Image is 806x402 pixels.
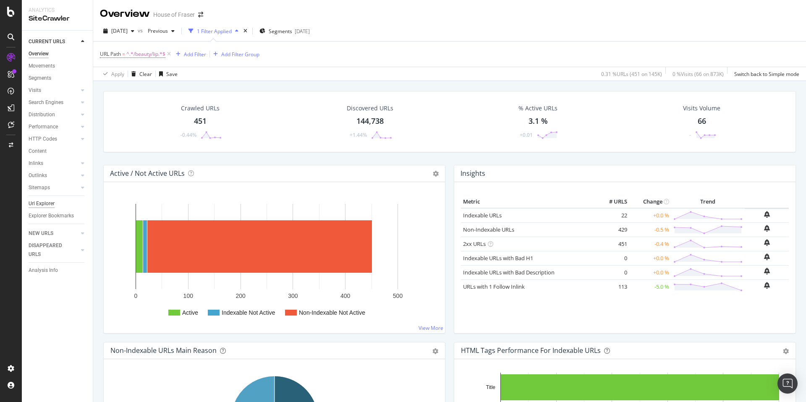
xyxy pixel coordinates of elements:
button: Clear [128,67,152,81]
text: 100 [183,292,194,299]
a: Outlinks [29,171,79,180]
div: Distribution [29,110,55,119]
td: +0.0 % [629,265,671,279]
td: -0.4 % [629,237,671,251]
a: CURRENT URLS [29,37,79,46]
td: -0.5 % [629,222,671,237]
a: Explorer Bookmarks [29,211,87,220]
div: bell-plus [764,268,770,274]
td: 0 [596,265,629,279]
a: DISAPPEARED URLS [29,241,79,259]
a: Movements [29,62,87,70]
td: 22 [596,208,629,223]
div: 3.1 % [529,116,548,127]
div: Clear [139,70,152,78]
div: gear [783,348,789,354]
span: vs [138,27,144,34]
div: bell-plus [764,282,770,289]
span: ^.*/beauty/lip.*$ [126,48,165,60]
td: -5.0 % [629,279,671,294]
div: -0.44% [181,131,196,138]
td: 0 [596,251,629,265]
div: bell-plus [764,211,770,218]
div: Sitemaps [29,183,50,192]
div: bell-plus [764,225,770,232]
td: 451 [596,237,629,251]
h4: Insights [461,168,485,179]
div: HTTP Codes [29,135,57,144]
div: Segments [29,74,51,83]
div: Url Explorer [29,199,55,208]
div: Switch back to Simple mode [734,70,799,78]
th: Change [629,196,671,208]
a: Indexable URLs with Bad Description [463,269,555,276]
a: View More [419,324,443,332]
div: CURRENT URLS [29,37,65,46]
div: 0.31 % URLs ( 451 on 145K ) [601,70,662,78]
div: +1.44% [350,131,367,138]
div: NEW URLS [29,229,53,238]
div: SiteCrawler [29,14,86,23]
a: Analysis Info [29,266,87,275]
text: Non-Indexable Not Active [299,309,365,316]
div: Open Intercom Messenger [777,373,798,394]
div: 144,738 [356,116,384,127]
button: Apply [100,67,124,81]
button: [DATE] [100,24,138,38]
div: [DATE] [295,28,310,35]
div: Visits [29,86,41,95]
button: Add Filter Group [210,49,259,59]
a: Visits [29,86,79,95]
a: Overview [29,50,87,58]
a: Search Engines [29,98,79,107]
div: +0.01 [520,131,533,138]
span: Segments [269,28,292,35]
button: Segments[DATE] [256,24,313,38]
div: HTML Tags Performance for Indexable URLs [461,346,601,355]
text: Title [486,384,496,390]
div: gear [432,348,438,354]
text: 400 [340,292,351,299]
div: bell-plus [764,253,770,260]
div: Content [29,147,47,156]
div: Explorer Bookmarks [29,211,74,220]
div: Discovered URLs [347,104,393,112]
td: +0.0 % [629,251,671,265]
div: times [242,27,249,35]
a: Sitemaps [29,183,79,192]
button: Add Filter [173,49,206,59]
div: % Active URLs [518,104,557,112]
span: = [122,50,125,57]
button: Previous [144,24,178,38]
a: Performance [29,123,79,131]
text: 200 [236,292,246,299]
a: Distribution [29,110,79,119]
div: DISAPPEARED URLS [29,241,71,259]
a: Indexable URLs with Bad H1 [463,254,533,262]
a: Indexable URLs [463,211,502,219]
button: Switch back to Simple mode [731,67,799,81]
div: Performance [29,123,58,131]
div: Overview [100,7,150,21]
a: Segments [29,74,87,83]
div: 1 Filter Applied [197,28,232,35]
div: 66 [698,116,706,127]
td: +0.0 % [629,208,671,223]
text: 300 [288,292,298,299]
th: Metric [461,196,596,208]
a: Inlinks [29,159,79,168]
a: NEW URLS [29,229,79,238]
th: # URLS [596,196,629,208]
a: URLs with 1 Follow Inlink [463,283,525,290]
div: Outlinks [29,171,47,180]
div: arrow-right-arrow-left [198,12,203,18]
h4: Active / Not Active URLs [110,168,185,179]
svg: A chart. [110,196,438,326]
div: Crawled URLs [181,104,220,112]
div: Add Filter [184,51,206,58]
text: Active [182,309,198,316]
a: 2xx URLs [463,240,486,248]
div: Overview [29,50,49,58]
a: Url Explorer [29,199,87,208]
div: 451 [194,116,207,127]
